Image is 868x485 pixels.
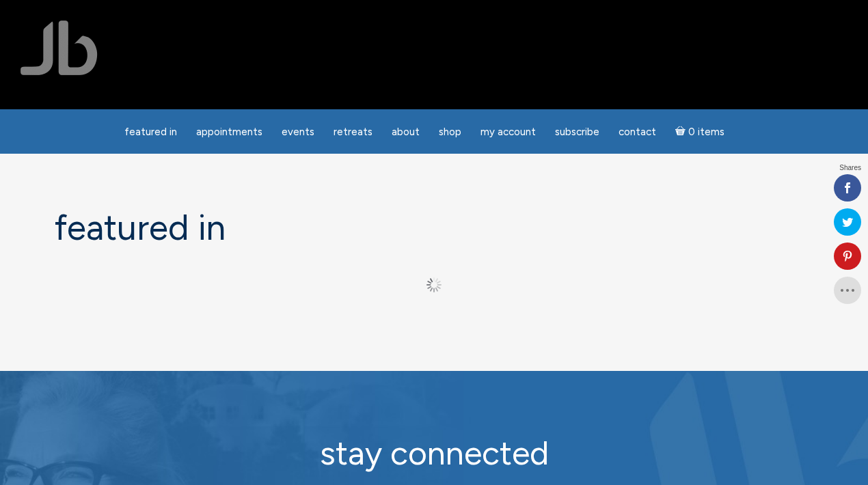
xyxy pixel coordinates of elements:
span: Contact [619,126,656,138]
i: Cart [675,126,688,138]
h2: stay connected [191,435,677,471]
span: Appointments [196,126,262,138]
a: My Account [472,119,544,145]
a: Appointments [188,119,271,145]
a: Events [273,119,323,145]
span: featured in [124,126,177,138]
span: 0 items [688,127,724,137]
span: Shop [439,126,461,138]
button: Load More [396,271,472,299]
span: Retreats [334,126,372,138]
span: Subscribe [555,126,599,138]
a: Contact [610,119,664,145]
a: Shop [431,119,470,145]
a: featured in [116,119,185,145]
span: My Account [480,126,536,138]
h1: featured in [55,208,813,247]
a: Subscribe [547,119,608,145]
span: Events [282,126,314,138]
a: Retreats [325,119,381,145]
a: Cart0 items [667,117,733,145]
a: About [383,119,428,145]
span: About [392,126,420,138]
span: Shares [839,165,861,171]
img: Jamie Butler. The Everyday Medium [21,20,98,75]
